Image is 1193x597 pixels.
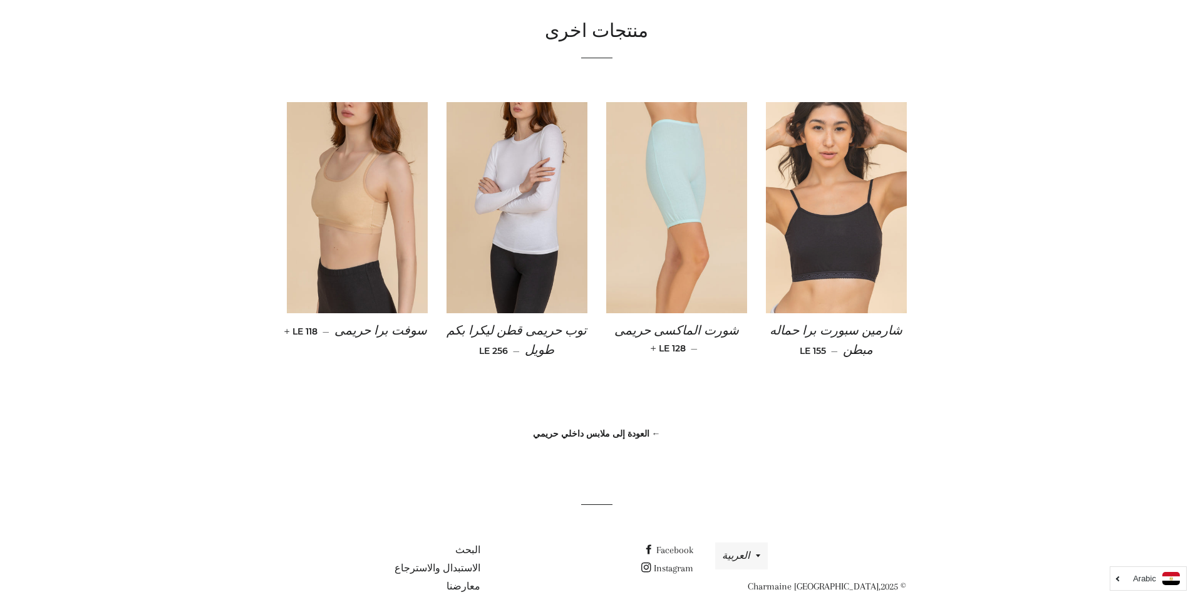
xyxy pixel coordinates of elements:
a: شورت الماكسى حريمى — LE 128 [606,313,747,365]
span: — [691,343,698,354]
span: LE 256 [479,345,508,356]
span: توب حريمى قطن ليكرا بكم طويل [447,324,587,357]
span: LE 118 [287,326,318,337]
a: Instagram [641,563,693,574]
span: LE 155 [800,345,826,356]
span: — [831,345,838,356]
a: شارمين سبورت برا حماله مبطن — LE 155 [766,313,907,369]
a: Charmaine [GEOGRAPHIC_DATA] [748,581,879,592]
h2: منتجات اخرى [287,19,907,45]
a: Arabic [1117,572,1180,585]
span: — [323,326,329,337]
span: شورت الماكسى حريمى [614,324,739,338]
span: شارمين سبورت برا حماله مبطن [770,324,902,357]
a: Facebook [644,544,693,556]
a: البحث [455,544,480,556]
a: سوفت برا حريمى — LE 118 [287,313,428,349]
span: — [513,345,520,356]
button: العربية [715,542,768,569]
a: معارضنا [447,581,480,592]
a: توب حريمى قطن ليكرا بكم طويل — LE 256 [447,313,587,369]
span: LE 128 [653,343,686,354]
a: ← العودة إلى ملابس داخلي حريمي [533,428,661,439]
a: الاستبدال والاسترجاع [395,563,480,574]
span: سوفت برا حريمى [334,324,427,338]
i: Arabic [1133,574,1156,583]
